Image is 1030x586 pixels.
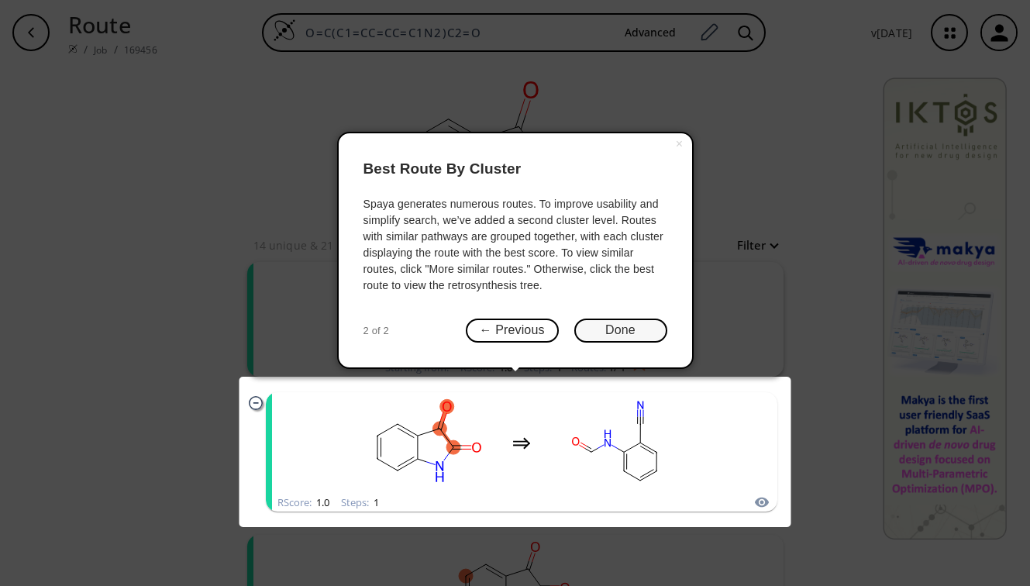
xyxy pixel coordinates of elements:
[363,146,667,193] header: Best Route By Cluster
[574,319,667,343] button: Done
[466,319,559,343] button: ← Previous
[363,196,667,294] div: Spaya generates numerous routes. To improve usability and simplify search, we’ve added a second c...
[667,133,692,155] button: Close
[363,323,389,339] span: 2 of 2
